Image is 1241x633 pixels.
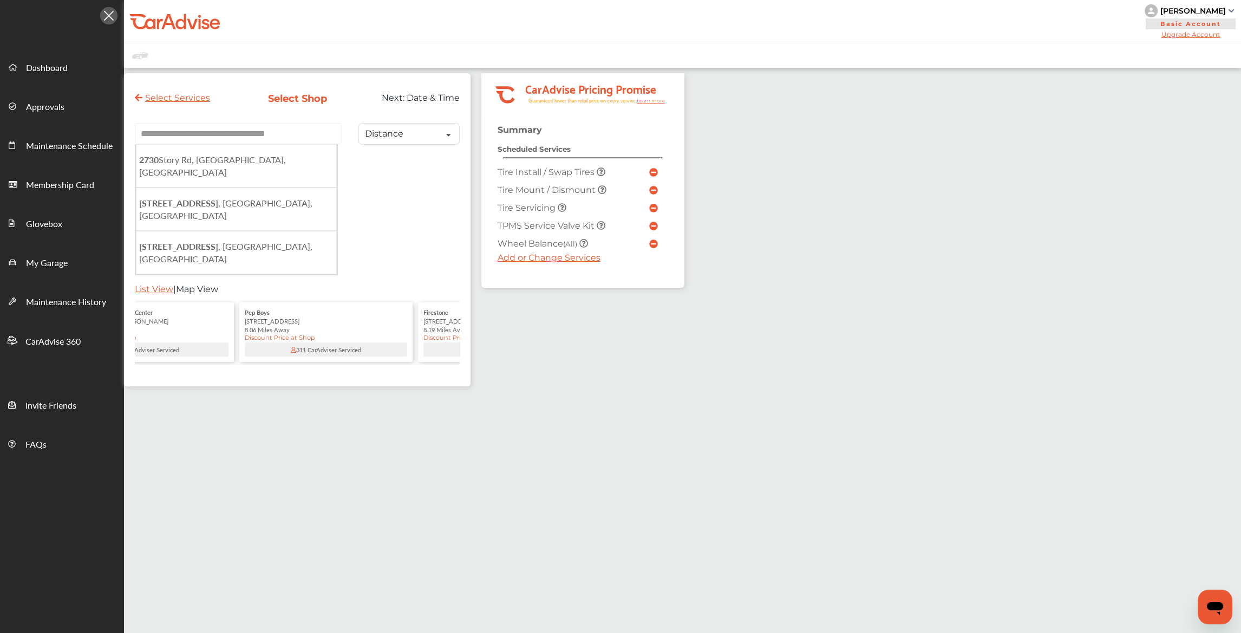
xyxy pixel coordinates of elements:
[66,325,228,334] div: 7.43 Miles Away
[563,240,577,248] small: (All)
[423,334,586,341] div: Discount Price at Shop
[1145,4,1158,17] img: knH8PDtVvWoAbQRylUukY18CTiRevjo20fAtgn5MLBQj4uumYvk2MzTtcAIzfGAtb1XOLVMAvhLuqoNAbL4reqehy0jehNKdM...
[498,125,542,135] strong: Summary
[26,61,68,75] span: Dashboard
[26,178,94,192] span: Membership Card
[26,217,62,231] span: Glovebox
[498,167,597,177] span: Tire Install / Swap Tires
[245,325,407,334] div: 8.06 Miles Away
[26,256,68,270] span: My Garage
[365,130,403,138] div: Distance
[100,7,117,24] img: Icon.5fd9dcc7.svg
[423,343,586,357] div: 58 CarAdviser Serviced
[66,343,228,357] div: 8 CarAdviser Serviced
[525,79,656,98] tspan: CarAdvise Pricing Promise
[423,308,448,316] span: Firestone
[1160,6,1226,16] div: [PERSON_NAME]
[423,316,586,325] div: [STREET_ADDRESS]
[135,93,210,103] a: Select Services
[498,253,600,263] a: Add or Change Services
[1,281,123,320] a: Maintenance History
[245,343,407,357] div: 311 CarAdviser Serviced
[66,316,228,325] div: [STREET_ADDRESS][PERSON_NAME]
[354,93,468,113] div: Next:
[498,203,558,213] span: Tire Servicing
[139,153,159,166] b: 2730
[139,197,312,222] span: , [GEOGRAPHIC_DATA], [GEOGRAPHIC_DATA]
[423,325,586,334] div: 8.19 Miles Away
[1145,30,1237,38] span: Upgrade Account
[25,335,81,349] span: CarAdvise 360
[1,125,123,164] a: Maintenance Schedule
[1,47,123,86] a: Dashboard
[139,153,286,178] span: Story Rd, [GEOGRAPHIC_DATA], [GEOGRAPHIC_DATA]
[245,308,270,316] span: Pep Boys
[245,316,407,325] div: [STREET_ADDRESS]
[26,139,113,153] span: Maintenance Schedule
[135,284,460,300] div: |
[1229,9,1234,12] img: sCxJUJ+qAmfqhQGDUl18vwLg4ZYJ6CxN7XmbOMBAAAAAElFTkSuQmCC
[1,164,123,203] a: Membership Card
[176,284,218,294] span: Map View
[1,86,123,125] a: Approvals
[498,185,598,195] span: Tire Mount / Dismount
[245,334,407,341] div: Discount Price at Shop
[1198,590,1232,624] iframe: Button to launch messaging window
[498,145,571,153] strong: Scheduled Services
[498,221,597,231] span: TPMS Service Valve Kit
[139,240,218,253] b: [STREET_ADDRESS]
[25,438,47,452] span: FAQs
[407,93,460,103] span: Date & Time
[26,100,64,114] span: Approvals
[1,242,123,281] a: My Garage
[132,49,148,62] img: placeholder_car.fcab19be.svg
[498,238,579,249] span: Wheel Balance
[135,284,173,294] span: List View
[249,93,346,105] div: Select Shop
[1,203,123,242] a: Glovebox
[139,197,218,209] b: [STREET_ADDRESS]
[25,399,76,413] span: Invite Friends
[636,98,665,104] tspan: Learn more
[528,97,636,104] tspan: Guaranteed lower than retail price on every service.
[66,334,228,341] div: Discount Price at Shop
[139,240,312,265] span: , [GEOGRAPHIC_DATA], [GEOGRAPHIC_DATA]
[1146,18,1236,29] span: Basic Account
[26,295,106,309] span: Maintenance History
